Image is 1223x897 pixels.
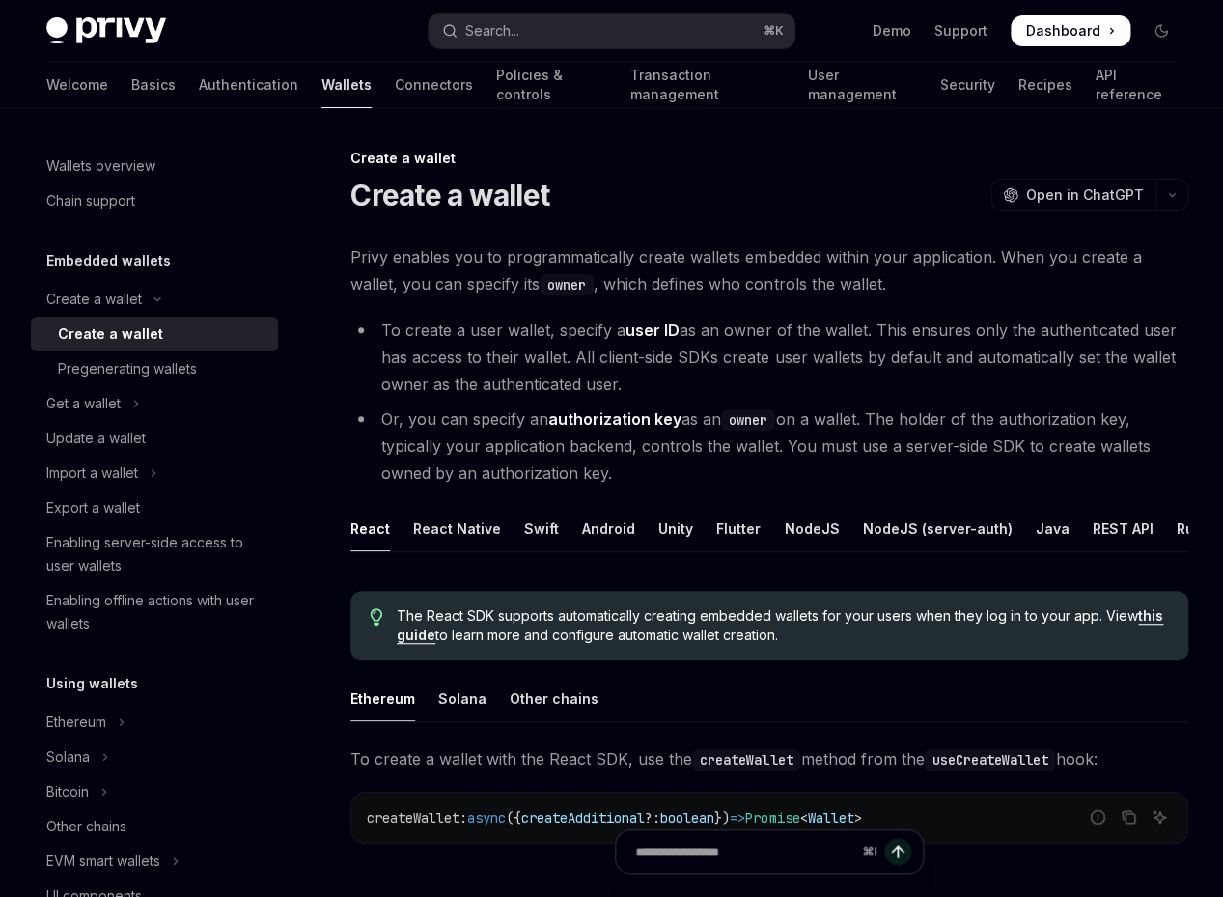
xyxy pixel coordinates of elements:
span: Open in ChatGPT [1026,185,1144,205]
a: Update a wallet [31,421,278,456]
div: Ethereum [46,711,106,734]
button: Send message [884,838,911,865]
a: Pregenerating wallets [31,351,278,386]
li: To create a user wallet, specify a as an owner of the wallet. This ensures only the authenticated... [350,317,1188,398]
button: Toggle dark mode [1146,15,1177,46]
span: ⌘ K [763,23,783,39]
span: Promise [745,809,799,827]
h1: Create a wallet [350,178,549,212]
h5: Using wallets [46,672,138,695]
a: API reference [1096,62,1177,108]
div: Solana [438,676,486,721]
div: Unity [658,506,693,551]
code: createWallet [692,749,800,771]
span: boolean [660,809,714,827]
input: Ask a question... [635,830,854,873]
button: Toggle Import a wallet section [31,456,278,491]
span: : [459,809,467,827]
button: Open search [429,14,795,48]
a: Welcome [46,62,108,108]
div: Update a wallet [46,427,146,450]
a: Demo [873,21,911,41]
span: Dashboard [1026,21,1100,41]
div: Flutter [716,506,761,551]
a: Recipes [1018,62,1072,108]
span: createWallet [367,809,459,827]
div: REST API [1092,506,1153,551]
svg: Tip [370,608,383,626]
a: Connectors [395,62,473,108]
button: Open in ChatGPT [990,179,1155,211]
strong: user ID [625,321,680,340]
div: Chain support [46,189,135,212]
button: Toggle EVM smart wallets section [31,844,278,879]
div: Wallets overview [46,154,155,178]
button: Toggle Create a wallet section [31,282,278,317]
button: Toggle Bitcoin section [31,774,278,809]
div: Other chains [46,815,126,838]
div: Enabling offline actions with user wallets [46,589,266,635]
div: Export a wallet [46,496,140,519]
button: Toggle Solana section [31,740,278,774]
a: Support [934,21,987,41]
div: Ethereum [350,676,415,721]
span: ?: [645,809,660,827]
div: React Native [413,506,501,551]
span: Wallet [807,809,853,827]
a: Authentication [199,62,298,108]
a: Dashboard [1011,15,1130,46]
div: Rust [1176,506,1206,551]
div: Other chains [510,676,598,721]
span: => [730,809,745,827]
div: Solana [46,745,90,769]
code: owner [721,409,775,431]
span: The React SDK supports automatically creating embedded wallets for your users when they log in to... [397,606,1169,645]
div: Create a wallet [350,149,1188,168]
span: To create a wallet with the React SDK, use the method from the hook: [350,745,1188,772]
a: Basics [131,62,176,108]
a: User management [808,62,917,108]
span: }) [714,809,730,827]
a: Chain support [31,183,278,218]
div: EVM smart wallets [46,850,160,873]
a: Wallets overview [31,149,278,183]
button: Ask AI [1147,804,1172,829]
a: Other chains [31,809,278,844]
div: Search... [465,19,519,42]
div: Pregenerating wallets [58,357,197,380]
div: Import a wallet [46,462,138,485]
a: Security [940,62,995,108]
div: Swift [524,506,559,551]
span: > [853,809,861,827]
button: Toggle Get a wallet section [31,386,278,421]
div: Java [1035,506,1069,551]
a: Wallets [321,62,372,108]
h5: Embedded wallets [46,249,171,272]
code: useCreateWallet [924,749,1055,771]
li: Or, you can specify an as an on a wallet. The holder of the authorization key, typically your app... [350,406,1188,487]
div: Create a wallet [46,288,142,311]
a: Enabling server-side access to user wallets [31,525,278,583]
div: Android [582,506,635,551]
strong: authorization key [548,409,681,429]
img: dark logo [46,17,166,44]
div: Enabling server-side access to user wallets [46,531,266,577]
button: Toggle Ethereum section [31,705,278,740]
a: Export a wallet [31,491,278,525]
div: Bitcoin [46,780,89,803]
div: NodeJS (server-auth) [862,506,1012,551]
a: Enabling offline actions with user wallets [31,583,278,641]
span: Privy enables you to programmatically create wallets embedded within your application. When you c... [350,243,1188,297]
a: Policies & controls [496,62,607,108]
code: owner [540,274,594,295]
span: < [799,809,807,827]
div: NodeJS [784,506,839,551]
div: Create a wallet [58,322,163,346]
a: Transaction management [630,62,784,108]
div: Get a wallet [46,392,121,415]
span: ({ [506,809,521,827]
div: React [350,506,390,551]
button: Report incorrect code [1085,804,1110,829]
span: createAdditional [521,809,645,827]
a: Create a wallet [31,317,278,351]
